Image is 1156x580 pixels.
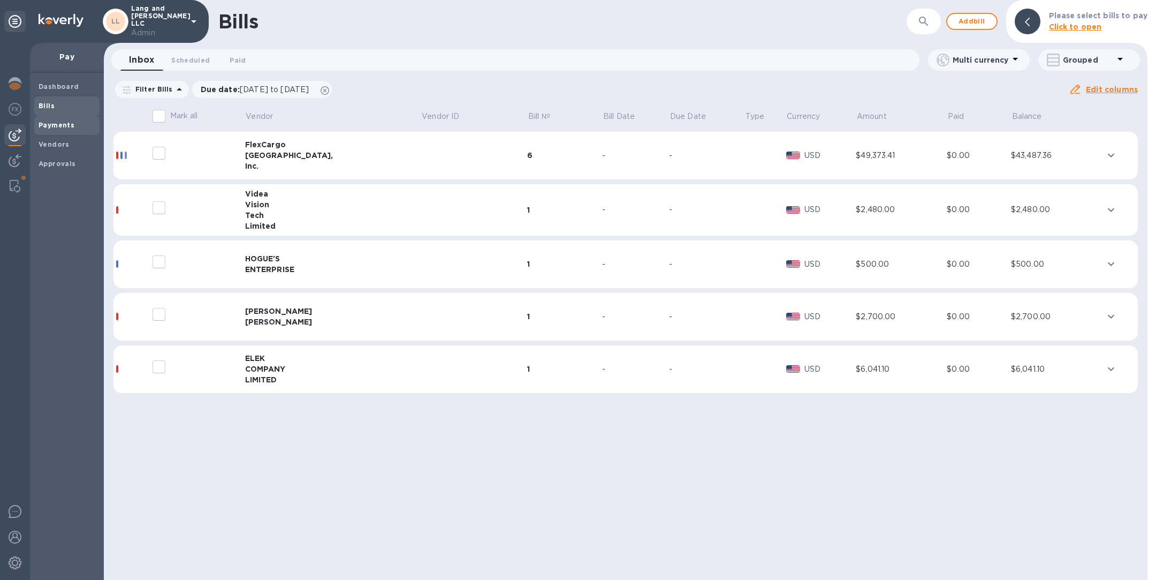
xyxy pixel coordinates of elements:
div: Due date:[DATE] to [DATE] [192,81,332,98]
div: - [669,204,744,215]
div: $0.00 [947,150,1011,161]
div: - [602,150,669,161]
div: [PERSON_NAME] [245,317,421,327]
div: $2,700.00 [1011,311,1102,322]
img: USD [786,152,801,159]
p: Pay [39,51,95,62]
div: $0.00 [947,364,1011,375]
img: USD [786,206,801,214]
div: $0.00 [947,311,1011,322]
div: - [669,311,744,322]
p: Mark all [170,110,198,122]
button: expand row [1103,202,1119,218]
span: Vendor [246,111,287,122]
div: $2,700.00 [856,311,947,322]
div: Limited [245,221,421,231]
span: Paid [230,55,246,66]
p: Bill № [528,111,550,122]
p: Filter Bills [131,85,173,94]
div: Unpin categories [4,11,26,32]
span: [DATE] to [DATE] [240,85,309,94]
h1: Bills [218,10,258,33]
p: USD [804,204,856,215]
div: ELEK [245,353,421,364]
img: USD [786,260,801,268]
div: COMPANY [245,364,421,374]
img: Logo [39,14,83,27]
div: [GEOGRAPHIC_DATA], [245,150,421,161]
div: - [669,259,744,270]
p: Vendor [246,111,273,122]
p: Bill Date [603,111,635,122]
p: Due date : [201,84,315,95]
p: USD [804,364,856,375]
div: - [602,204,669,215]
div: $2,480.00 [856,204,947,215]
p: Paid [948,111,964,122]
b: Please select bills to pay [1049,11,1147,20]
div: [PERSON_NAME] [245,306,421,317]
div: Vision [245,199,421,210]
div: LIMITED [245,374,421,385]
div: - [602,311,669,322]
b: Approvals [39,160,76,168]
div: $49,373.41 [856,150,947,161]
b: Dashboard [39,82,79,91]
img: Foreign exchange [9,103,21,116]
span: Scheduled [171,55,210,66]
b: LL [111,17,120,25]
div: $6,041.10 [856,364,947,375]
p: Grouped [1063,55,1114,65]
b: Bills [39,102,55,110]
div: $500.00 [856,259,947,270]
p: USD [804,259,856,270]
div: $500.00 [1011,259,1102,270]
div: $0.00 [947,204,1011,215]
span: Amount [857,111,901,122]
div: 1 [527,364,602,374]
button: expand row [1103,361,1119,377]
div: 6 [527,150,602,161]
div: Tech [245,210,421,221]
p: Due Date [670,111,706,122]
p: Currency [787,111,820,122]
button: expand row [1103,308,1119,325]
div: ENTERPRISE [245,264,421,275]
span: Paid [948,111,978,122]
div: - [669,364,744,375]
span: Bill № [528,111,564,122]
div: 1 [527,259,602,269]
div: - [669,150,744,161]
p: Vendor ID [422,111,459,122]
p: Balance [1012,111,1042,122]
div: $6,041.10 [1011,364,1102,375]
span: Vendor ID [422,111,473,122]
div: FlexCargo [245,139,421,150]
div: $2,480.00 [1011,204,1102,215]
div: 1 [527,311,602,322]
span: Balance [1012,111,1056,122]
img: USD [786,313,801,320]
p: Multi currency [953,55,1009,65]
div: 1 [527,205,602,215]
p: Lang and [PERSON_NAME] LLC [131,5,185,39]
span: Add bill [956,15,988,28]
b: Payments [39,121,74,129]
u: Edit columns [1086,85,1138,94]
div: Inc. [245,161,421,171]
p: Type [746,111,765,122]
b: Vendors [39,140,70,148]
button: expand row [1103,147,1119,163]
span: Inbox [129,52,154,67]
p: Admin [131,27,185,39]
div: $0.00 [947,259,1011,270]
div: $43,487.36 [1011,150,1102,161]
p: Amount [857,111,887,122]
div: - [602,364,669,375]
p: USD [804,150,856,161]
div: - [602,259,669,270]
